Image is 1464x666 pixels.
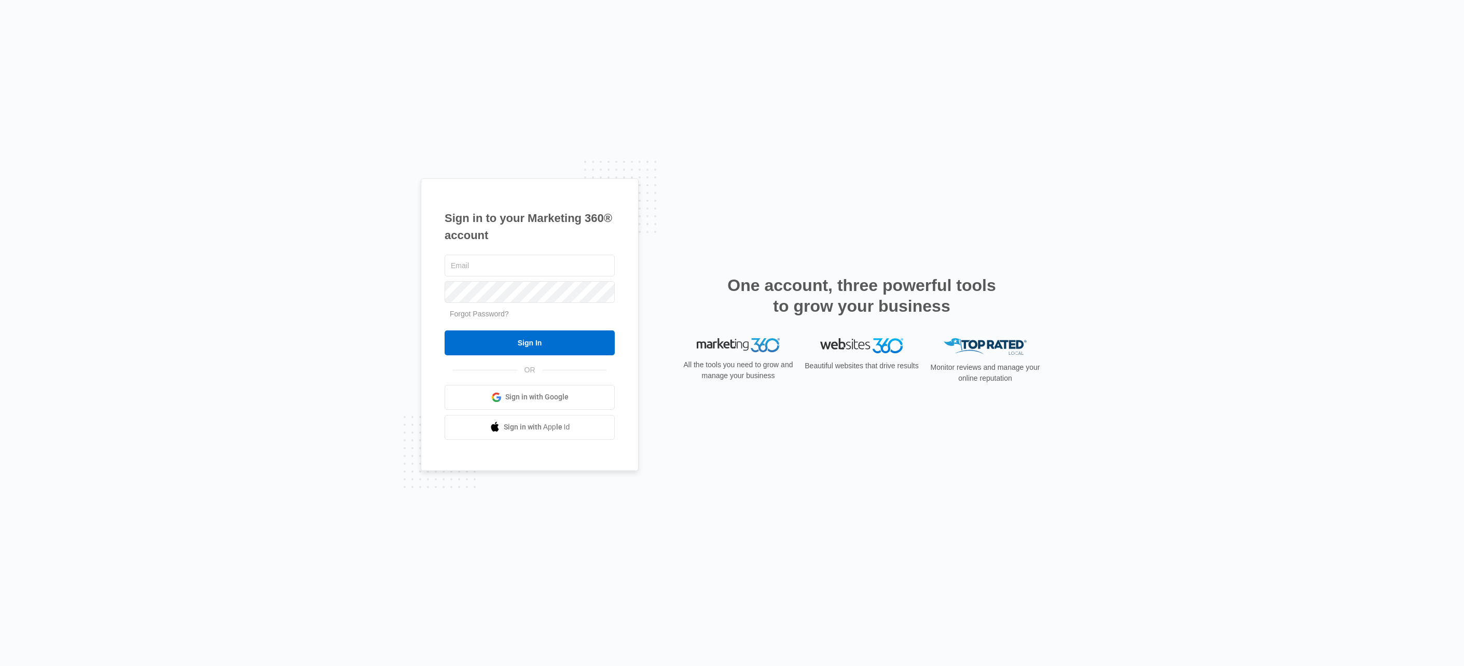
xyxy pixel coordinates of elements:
[504,422,570,433] span: Sign in with Apple Id
[450,310,509,318] a: Forgot Password?
[445,385,615,410] a: Sign in with Google
[927,362,1043,384] p: Monitor reviews and manage your online reputation
[724,275,999,316] h2: One account, three powerful tools to grow your business
[445,330,615,355] input: Sign In
[445,255,615,276] input: Email
[820,338,903,353] img: Websites 360
[505,392,569,403] span: Sign in with Google
[697,338,780,353] img: Marketing 360
[445,210,615,244] h1: Sign in to your Marketing 360® account
[804,360,920,371] p: Beautiful websites that drive results
[445,415,615,440] a: Sign in with Apple Id
[944,338,1027,355] img: Top Rated Local
[680,359,796,381] p: All the tools you need to grow and manage your business
[517,365,543,376] span: OR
